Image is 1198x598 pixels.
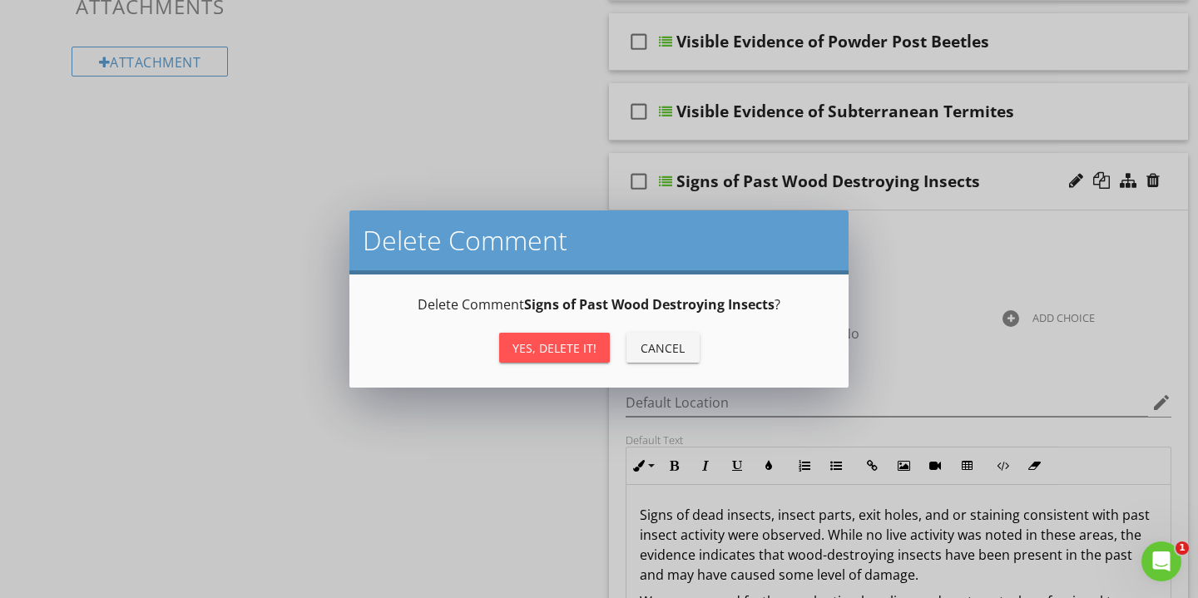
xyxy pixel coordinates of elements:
span: 1 [1176,541,1189,555]
button: Yes, Delete it! [499,333,610,363]
button: Cancel [626,333,700,363]
div: Cancel [640,339,686,357]
div: Yes, Delete it! [512,339,597,357]
p: Delete Comment ? [369,294,829,314]
strong: Signs of Past Wood Destroying Insects [524,295,775,314]
iframe: Intercom live chat [1141,541,1181,581]
h2: Delete Comment [363,224,835,257]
